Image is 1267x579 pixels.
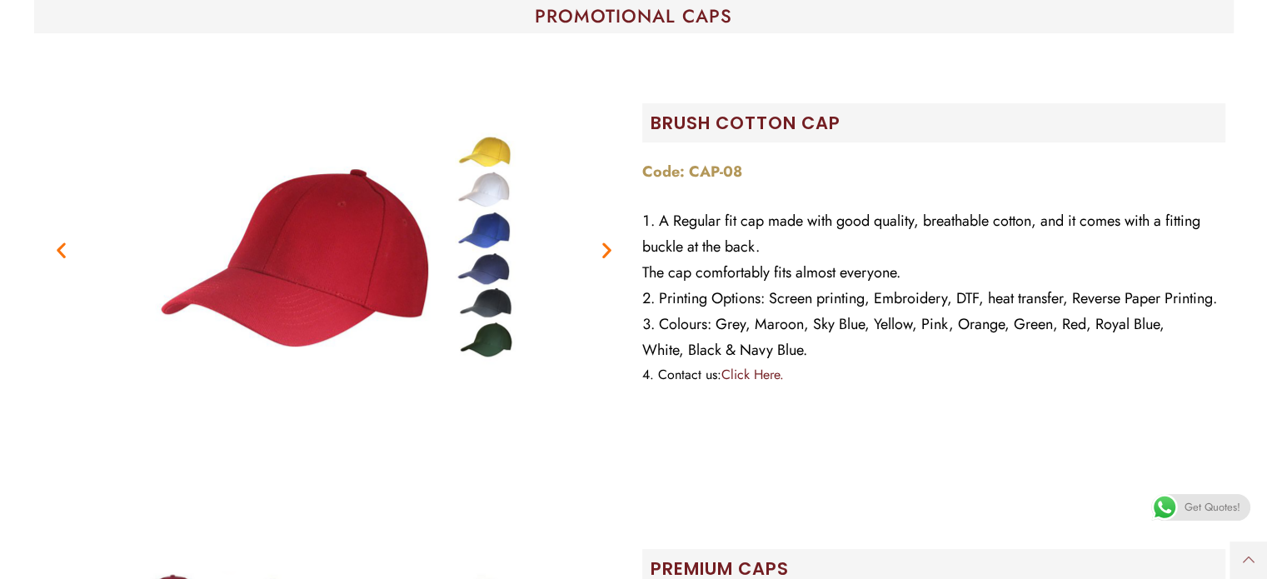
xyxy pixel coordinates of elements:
span: Get Quotes! [1185,494,1240,521]
h2: Brush Cotton Cap [651,112,1225,134]
li: Contact us: [642,363,1225,387]
div: Next slide [596,239,617,260]
h1: PROMOTIONAL CAPS [42,7,1225,25]
span: A Regular fit cap made with good quality, breathable cotton, and it comes with a fitting buckle a... [642,210,1200,283]
strong: Code: CAP-08 [642,161,742,182]
a: Click Here. [721,365,784,384]
div: Image Carousel [42,42,626,458]
span: Colours: Grey, Maroon, Sky Blue, Yellow, Pink, Orange, Green, Red, Royal Blue, White, Black & Nav... [642,313,1165,361]
img: CAP-08-caps-coverage-6 [126,42,542,458]
div: 6 / 7 [42,42,626,458]
span: Printing Options: Screen printing, Embroidery, DTF, heat transfer, Reverse Paper Printing. [659,287,1217,309]
div: Previous slide [51,239,72,260]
